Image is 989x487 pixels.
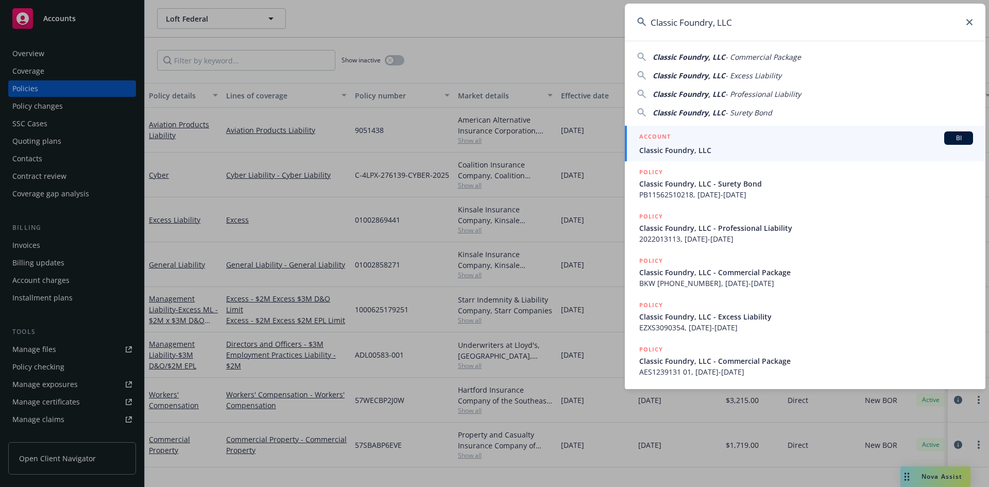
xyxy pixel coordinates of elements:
span: BKW [PHONE_NUMBER], [DATE]-[DATE] [639,278,973,289]
h5: POLICY [639,256,663,266]
h5: POLICY [639,211,663,222]
a: ACCOUNTBIClassic Foundry, LLC [625,126,985,161]
span: AES1239131 01, [DATE]-[DATE] [639,366,973,377]
span: Classic Foundry, LLC - Commercial Package [639,356,973,366]
a: POLICYClassic Foundry, LLC - Commercial PackageBKW [PHONE_NUMBER], [DATE]-[DATE] [625,250,985,294]
span: - Professional Liability [725,89,801,99]
a: POLICYClassic Foundry, LLC - Excess LiabilityEZXS3090354, [DATE]-[DATE] [625,294,985,339]
span: 2022013113, [DATE]-[DATE] [639,233,973,244]
h5: POLICY [639,344,663,355]
span: Classic Foundry, LLC [653,89,725,99]
span: - Surety Bond [725,108,772,117]
input: Search... [625,4,985,41]
a: POLICYClassic Foundry, LLC - Professional Liability2022013113, [DATE]-[DATE] [625,206,985,250]
span: Classic Foundry, LLC [639,145,973,156]
span: Classic Foundry, LLC [653,108,725,117]
a: POLICYClassic Foundry, LLC - Surety BondPB11562510218, [DATE]-[DATE] [625,161,985,206]
h5: ACCOUNT [639,131,671,144]
span: - Excess Liability [725,71,781,80]
span: Classic Foundry, LLC - Surety Bond [639,178,973,189]
span: EZXS3090354, [DATE]-[DATE] [639,322,973,333]
h5: POLICY [639,300,663,310]
span: Classic Foundry, LLC - Commercial Package [639,267,973,278]
span: - Commercial Package [725,52,801,62]
span: Classic Foundry, LLC [653,52,725,62]
a: POLICYClassic Foundry, LLC - Commercial PackageAES1239131 01, [DATE]-[DATE] [625,339,985,383]
span: BI [948,133,969,143]
span: PB11562510218, [DATE]-[DATE] [639,189,973,200]
h5: POLICY [639,167,663,177]
span: Classic Foundry, LLC [653,71,725,80]
span: Classic Foundry, LLC - Excess Liability [639,311,973,322]
span: Classic Foundry, LLC - Professional Liability [639,223,973,233]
